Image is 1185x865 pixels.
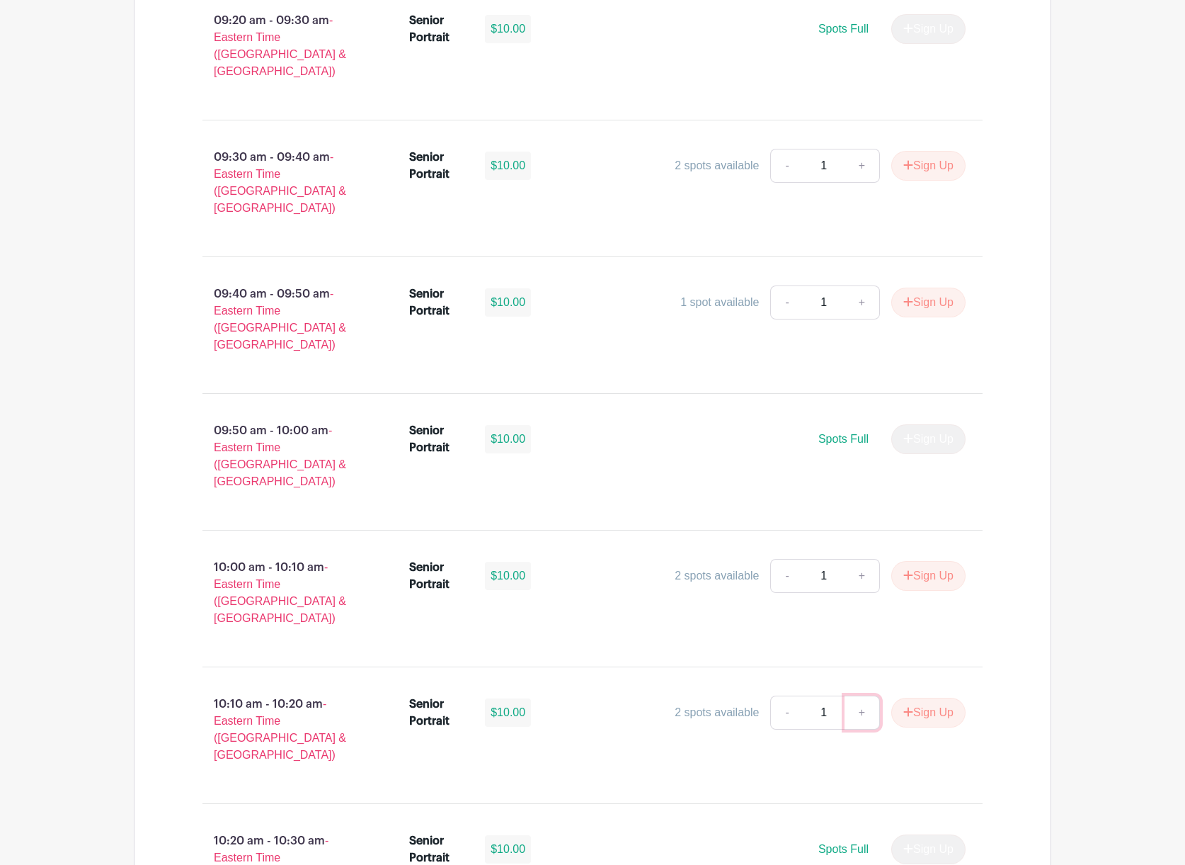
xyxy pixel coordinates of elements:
div: $10.00 [485,288,531,317]
a: + [845,285,880,320]
div: Senior Portrait [409,559,469,593]
div: Senior Portrait [409,285,469,320]
a: - [770,149,803,183]
div: 2 spots available [675,704,759,721]
a: - [770,559,803,593]
div: Senior Portrait [409,12,469,46]
span: - Eastern Time ([GEOGRAPHIC_DATA] & [GEOGRAPHIC_DATA]) [214,698,346,761]
span: - Eastern Time ([GEOGRAPHIC_DATA] & [GEOGRAPHIC_DATA]) [214,288,346,351]
span: - Eastern Time ([GEOGRAPHIC_DATA] & [GEOGRAPHIC_DATA]) [214,424,346,487]
span: Spots Full [818,843,869,855]
div: 1 spot available [680,294,759,311]
a: + [845,149,880,183]
button: Sign Up [891,151,966,181]
span: Spots Full [818,23,869,35]
button: Sign Up [891,561,966,591]
div: $10.00 [485,835,531,864]
span: Spots Full [818,433,869,445]
div: $10.00 [485,562,531,590]
div: 2 spots available [675,157,759,174]
button: Sign Up [891,698,966,728]
p: 10:00 am - 10:10 am [180,553,387,633]
a: + [845,559,880,593]
div: $10.00 [485,425,531,453]
span: - Eastern Time ([GEOGRAPHIC_DATA] & [GEOGRAPHIC_DATA]) [214,14,346,77]
div: Senior Portrait [409,696,469,730]
a: - [770,696,803,730]
div: Senior Portrait [409,422,469,456]
div: $10.00 [485,15,531,43]
span: - Eastern Time ([GEOGRAPHIC_DATA] & [GEOGRAPHIC_DATA]) [214,561,346,624]
div: $10.00 [485,152,531,180]
p: 09:30 am - 09:40 am [180,143,387,222]
a: + [845,696,880,730]
span: - Eastern Time ([GEOGRAPHIC_DATA] & [GEOGRAPHIC_DATA]) [214,151,346,214]
p: 09:20 am - 09:30 am [180,6,387,86]
p: 09:40 am - 09:50 am [180,280,387,359]
a: - [770,285,803,320]
p: 09:50 am - 10:00 am [180,417,387,496]
div: 2 spots available [675,567,759,584]
button: Sign Up [891,288,966,317]
div: $10.00 [485,699,531,727]
p: 10:10 am - 10:20 am [180,690,387,769]
div: Senior Portrait [409,149,469,183]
